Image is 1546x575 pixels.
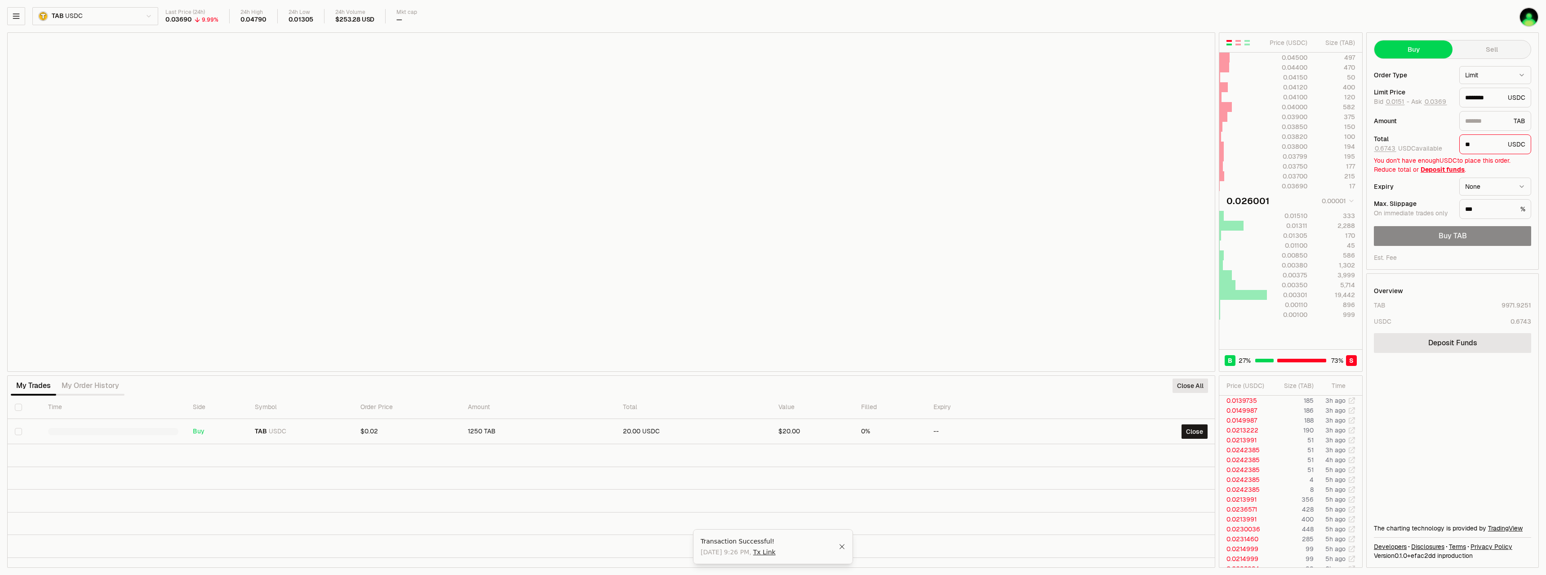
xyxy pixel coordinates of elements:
div: USDC [1374,317,1391,326]
td: 0.0230036 [1219,524,1271,534]
time: 3h ago [1325,406,1346,415]
time: 3h ago [1325,446,1346,454]
td: 356 [1271,495,1314,504]
div: 0.00301 [1267,290,1307,299]
a: TradingView [1488,524,1523,532]
span: TAB [52,12,63,20]
span: 27 % [1239,356,1251,365]
span: Ask [1411,98,1447,106]
div: 24h Volume [335,9,374,16]
td: 0.0242385 [1219,485,1271,495]
th: Time [41,396,186,419]
td: 0.0149987 [1219,415,1271,425]
img: Stake [1519,7,1539,27]
div: 0.00375 [1267,271,1307,280]
span: $0.02 [360,427,378,435]
div: Max. Slippage [1374,201,1452,207]
div: 0.00350 [1267,281,1307,290]
div: 50 [1315,73,1355,82]
div: 582 [1315,103,1355,111]
td: 99 [1271,554,1314,564]
time: 3h ago [1325,416,1346,424]
a: Privacy Policy [1470,542,1512,551]
div: $20.00 [778,428,847,436]
time: 5h ago [1325,525,1346,533]
div: 20.00 USDC [623,428,764,436]
button: Select all [15,404,22,411]
div: 150 [1315,122,1355,131]
div: 177 [1315,162,1355,171]
div: 0.03900 [1267,112,1307,121]
div: 0.04500 [1267,53,1307,62]
td: 99 [1271,564,1314,574]
iframe: Financial Chart [8,33,1215,371]
span: TAB [255,428,267,436]
a: Terms [1449,542,1466,551]
button: None [1459,178,1531,196]
span: USDC [269,428,286,436]
div: 497 [1315,53,1355,62]
td: 448 [1271,524,1314,534]
th: Filled [854,396,926,419]
td: 99 [1271,544,1314,554]
div: You don't have enough USDC to place this order. Reduce total or . [1374,156,1531,174]
time: 5h ago [1325,466,1346,474]
td: 51 [1271,465,1314,475]
span: USDC available [1374,144,1442,152]
time: 5h ago [1325,476,1346,484]
time: 5h ago [1325,535,1346,543]
div: 0.00380 [1267,261,1307,270]
div: 24h Low [289,9,314,16]
button: 0.0151 [1385,98,1405,105]
div: 0.04100 [1267,93,1307,102]
th: Side [186,396,248,419]
div: 215 [1315,172,1355,181]
button: Show Buy and Sell Orders [1226,39,1233,46]
time: 4h ago [1325,456,1346,464]
div: 0.01510 [1267,211,1307,220]
button: 0.6743 [1374,145,1396,152]
td: 0.0242385 [1219,465,1271,475]
td: 51 [1271,435,1314,445]
td: 0.0213991 [1219,514,1271,524]
div: $253.28 USD [335,16,374,24]
div: 9.99% [202,16,218,23]
div: 24h High [240,9,267,16]
td: 0.0236571 [1219,504,1271,514]
td: 4 [1271,475,1314,485]
div: 0.04000 [1267,103,1307,111]
td: 51 [1271,455,1314,465]
div: 0.00110 [1267,300,1307,309]
div: 586 [1315,251,1355,260]
button: Sell [1453,40,1531,58]
div: Version 0.1.0 + in production [1374,551,1531,560]
div: Price ( USDC ) [1226,381,1271,390]
div: 0.03750 [1267,162,1307,171]
div: 0.03820 [1267,132,1307,141]
td: 8 [1271,485,1314,495]
td: 0.0149987 [1219,406,1271,415]
th: Total [616,396,771,419]
td: 285 [1271,534,1314,544]
div: 0.01305 [289,16,314,24]
button: Show Sell Orders Only [1235,39,1242,46]
div: 0.03690 [1267,182,1307,191]
div: 0.04790 [240,16,267,24]
div: 0.03850 [1267,122,1307,131]
div: 0.01305 [1267,231,1307,240]
div: On immediate trades only [1374,209,1452,218]
div: 0% [861,428,919,436]
div: 0.026001 [1226,195,1270,207]
div: 470 [1315,63,1355,72]
div: 45 [1315,241,1355,250]
div: Est. Fee [1374,253,1397,262]
td: 0.0242385 [1219,475,1271,485]
div: 999 [1315,310,1355,319]
div: Total [1374,136,1452,142]
div: USDC [1459,88,1531,107]
a: Disclosures [1411,542,1444,551]
td: 428 [1271,504,1314,514]
div: Expiry [1374,183,1452,190]
div: 0.03700 [1267,172,1307,181]
td: 400 [1271,514,1314,524]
